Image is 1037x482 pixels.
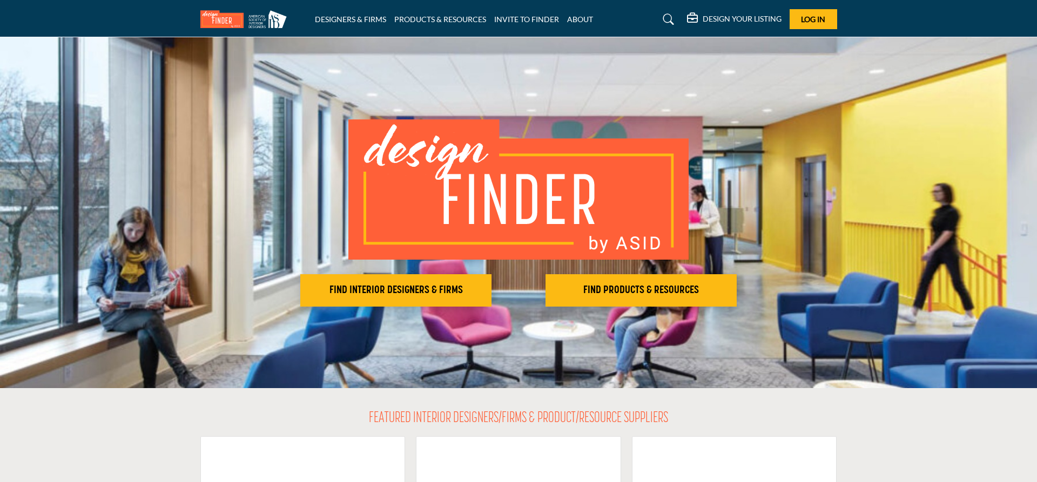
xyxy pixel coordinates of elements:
[304,284,488,297] h2: FIND INTERIOR DESIGNERS & FIRMS
[300,274,491,307] button: FIND INTERIOR DESIGNERS & FIRMS
[546,274,737,307] button: FIND PRODUCTS & RESOURCES
[652,11,681,28] a: Search
[703,14,782,24] h5: DESIGN YOUR LISTING
[348,119,689,260] img: image
[494,15,559,24] a: INVITE TO FINDER
[567,15,593,24] a: ABOUT
[687,13,782,26] div: DESIGN YOUR LISTING
[200,10,292,28] img: Site Logo
[549,284,733,297] h2: FIND PRODUCTS & RESOURCES
[369,410,668,428] h2: FEATURED INTERIOR DESIGNERS/FIRMS & PRODUCT/RESOURCE SUPPLIERS
[790,9,837,29] button: Log In
[315,15,386,24] a: DESIGNERS & FIRMS
[801,15,825,24] span: Log In
[394,15,486,24] a: PRODUCTS & RESOURCES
